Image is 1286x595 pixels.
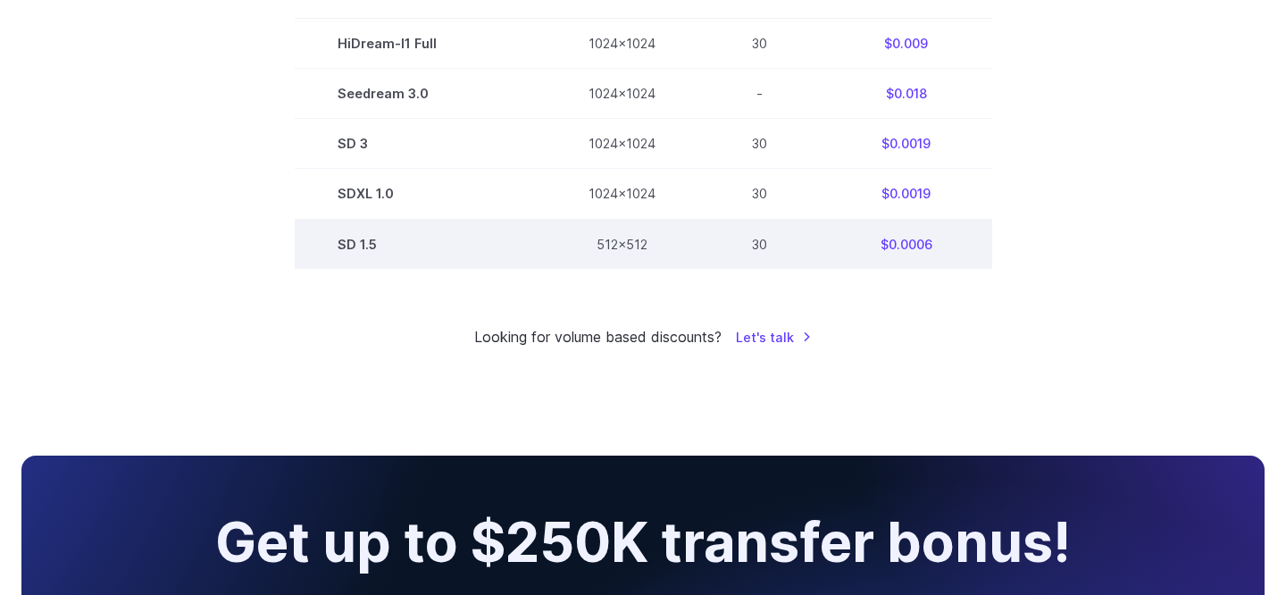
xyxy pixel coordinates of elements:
td: $0.0019 [821,169,992,219]
td: SD 3 [295,119,546,169]
td: 1024x1024 [546,119,698,169]
td: 1024x1024 [546,69,698,119]
td: $0.009 [821,19,992,69]
a: Let's talk [736,327,812,348]
td: $0.0006 [821,219,992,269]
td: 1024x1024 [546,169,698,219]
td: 30 [698,119,821,169]
td: SDXL 1.0 [295,169,546,219]
td: $0.018 [821,69,992,119]
td: - [698,69,821,119]
h2: Get up to $250K transfer bonus! [215,513,1071,573]
td: 30 [698,219,821,269]
td: 30 [698,19,821,69]
td: 30 [698,169,821,219]
td: SD 1.5 [295,219,546,269]
td: 1024x1024 [546,19,698,69]
td: Seedream 3.0 [295,69,546,119]
td: $0.0019 [821,119,992,169]
td: HiDream-I1 Full [295,19,546,69]
td: 512x512 [546,219,698,269]
small: Looking for volume based discounts? [474,326,722,349]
